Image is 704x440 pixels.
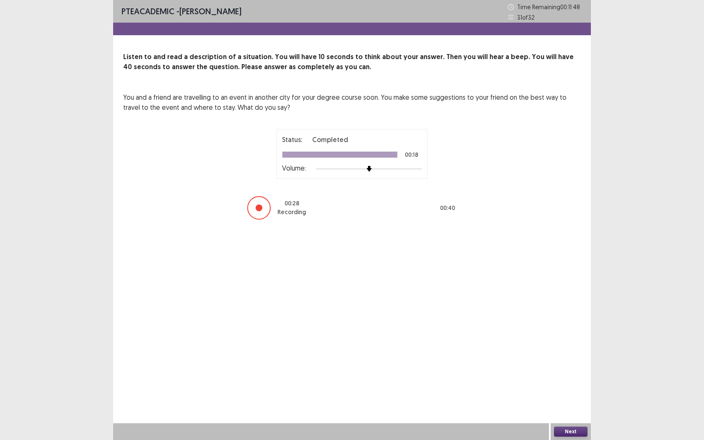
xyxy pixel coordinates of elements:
span: PTE academic [122,6,174,16]
p: Listen to and read a description of a situation. You will have 10 seconds to think about your ans... [123,52,581,72]
p: 00 : 28 [285,199,299,208]
p: - [PERSON_NAME] [122,5,241,18]
p: Completed [312,135,348,145]
p: Recording [277,208,306,217]
button: Next [554,427,588,437]
p: Volume: [282,163,306,173]
p: You and a friend are travelling to an event in another city for your degree course soon. You make... [123,92,581,112]
p: 31 of 32 [517,13,535,22]
p: Time Remaining 00 : 11 : 48 [517,3,582,11]
p: Status: [282,135,302,145]
img: arrow-thumb [366,166,372,172]
p: 00:18 [405,152,418,158]
p: 00 : 40 [440,204,455,212]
